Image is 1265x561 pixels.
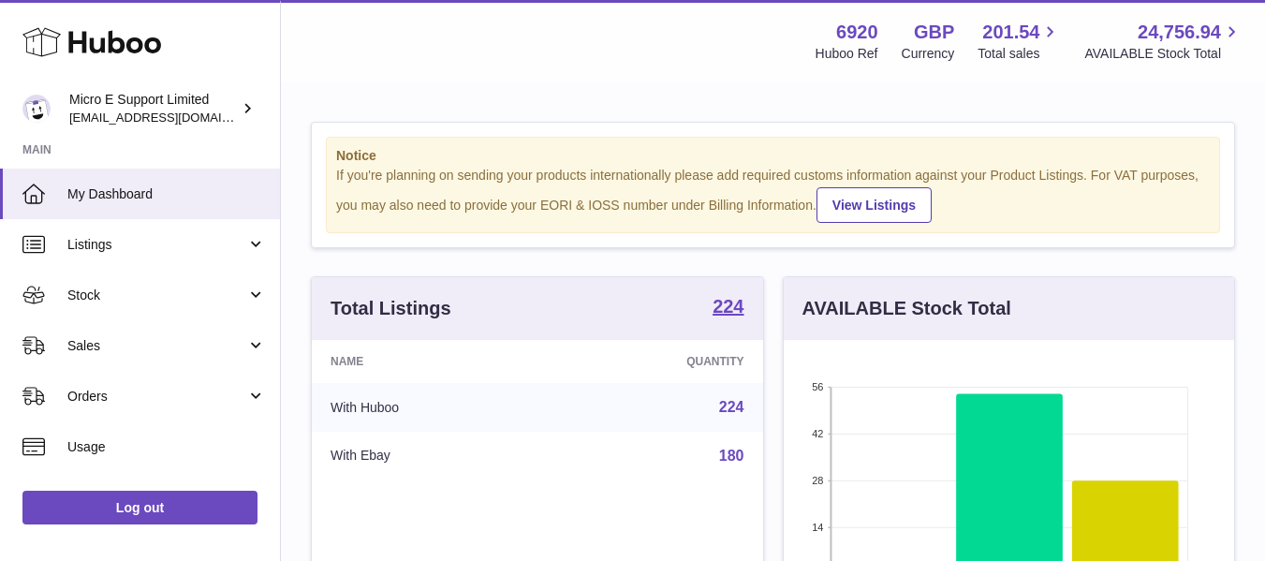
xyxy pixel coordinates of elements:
text: 14 [812,522,823,533]
text: 56 [812,381,823,392]
span: 201.54 [982,20,1039,45]
text: 28 [812,475,823,486]
a: 24,756.94 AVAILABLE Stock Total [1084,20,1243,63]
span: Stock [67,287,246,304]
div: If you're planning on sending your products internationally please add required customs informati... [336,167,1210,223]
h3: Total Listings [331,296,451,321]
div: Currency [902,45,955,63]
th: Name [312,340,550,383]
span: Total sales [978,45,1061,63]
div: Micro E Support Limited [69,91,238,126]
text: 42 [812,428,823,439]
a: Log out [22,491,257,524]
img: contact@micropcsupport.com [22,95,51,123]
span: My Dashboard [67,185,266,203]
span: Listings [67,236,246,254]
a: 180 [719,448,744,464]
th: Quantity [550,340,763,383]
strong: GBP [914,20,954,45]
span: [EMAIL_ADDRESS][DOMAIN_NAME] [69,110,275,125]
td: With Huboo [312,383,550,432]
strong: 224 [713,297,743,316]
strong: 6920 [836,20,878,45]
td: With Ebay [312,432,550,480]
a: 224 [713,297,743,319]
a: View Listings [816,187,932,223]
div: Huboo Ref [816,45,878,63]
span: Sales [67,337,246,355]
span: Usage [67,438,266,456]
h3: AVAILABLE Stock Total [802,296,1011,321]
a: 224 [719,399,744,415]
strong: Notice [336,147,1210,165]
span: 24,756.94 [1138,20,1221,45]
span: AVAILABLE Stock Total [1084,45,1243,63]
a: 201.54 Total sales [978,20,1061,63]
span: Orders [67,388,246,406]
